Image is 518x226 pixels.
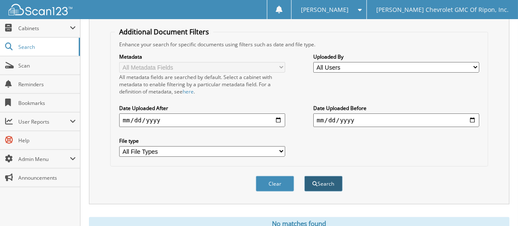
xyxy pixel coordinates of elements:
input: start [119,113,285,127]
span: Help [18,137,76,144]
span: Scan [18,62,76,69]
a: here [183,88,194,95]
span: Cabinets [18,25,70,32]
img: scan123-logo-white.svg [9,4,72,15]
span: [PERSON_NAME] Chevrolet GMC Of Ripon, Inc. [376,7,509,12]
span: Announcements [18,174,76,181]
div: All metadata fields are searched by default. Select a cabinet with metadata to enable filtering b... [119,73,285,95]
label: Date Uploaded After [119,105,285,112]
span: Bookmarks [18,99,76,107]
label: Uploaded By [313,53,479,60]
input: end [313,113,479,127]
label: Date Uploaded Before [313,105,479,112]
label: File type [119,137,285,144]
span: Admin Menu [18,155,70,163]
span: Reminders [18,81,76,88]
button: Clear [256,176,294,192]
iframe: Chat Widget [475,185,518,226]
label: Metadata [119,53,285,60]
span: User Reports [18,118,70,125]
legend: Additional Document Filters [115,27,213,37]
button: Search [304,176,343,192]
span: [PERSON_NAME] [301,7,349,12]
div: Enhance your search for specific documents using filters such as date and file type. [115,41,483,48]
span: Search [18,43,74,51]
